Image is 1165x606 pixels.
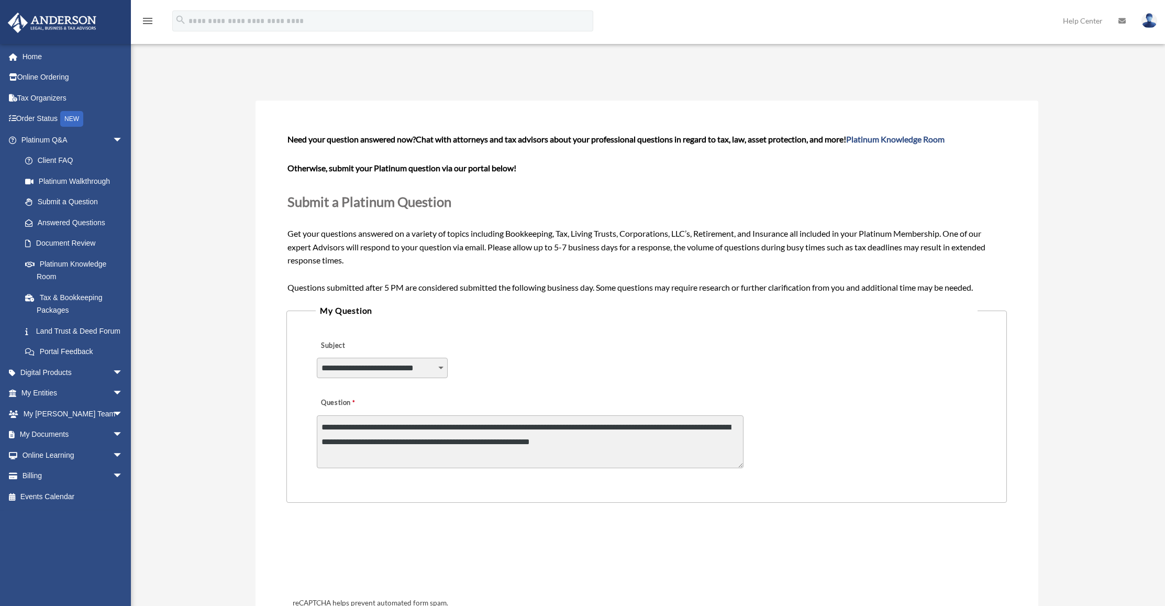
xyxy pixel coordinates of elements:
span: arrow_drop_down [113,466,134,487]
label: Question [317,395,398,410]
b: Otherwise, submit your Platinum question via our portal below! [287,163,516,173]
iframe: reCAPTCHA [290,535,449,576]
i: search [175,14,186,26]
a: Portal Feedback [15,341,139,362]
a: My Entitiesarrow_drop_down [7,383,139,404]
a: Document Review [15,233,139,254]
i: menu [141,15,154,27]
a: Order StatusNEW [7,108,139,130]
a: Platinum Knowledge Room [15,254,139,287]
span: arrow_drop_down [113,424,134,446]
span: arrow_drop_down [113,129,134,151]
a: Online Learningarrow_drop_down [7,445,139,466]
a: Digital Productsarrow_drop_down [7,362,139,383]
a: Land Trust & Deed Forum [15,321,139,341]
a: Billingarrow_drop_down [7,466,139,487]
label: Subject [317,338,416,353]
a: Home [7,46,139,67]
div: NEW [60,111,83,127]
span: arrow_drop_down [113,383,134,404]
span: Chat with attorneys and tax advisors about your professional questions in regard to tax, law, ass... [416,134,945,144]
a: My Documentsarrow_drop_down [7,424,139,445]
span: Get your questions answered on a variety of topics including Bookkeeping, Tax, Living Trusts, Cor... [287,134,1005,292]
a: My [PERSON_NAME] Teamarrow_drop_down [7,403,139,424]
img: User Pic [1141,13,1157,28]
span: arrow_drop_down [113,362,134,383]
img: Anderson Advisors Platinum Portal [5,13,99,33]
a: Platinum Walkthrough [15,171,139,192]
span: Need your question answered now? [287,134,416,144]
a: Platinum Q&Aarrow_drop_down [7,129,139,150]
span: arrow_drop_down [113,445,134,466]
a: menu [141,18,154,27]
a: Events Calendar [7,486,139,507]
a: Tax Organizers [7,87,139,108]
legend: My Question [316,303,977,318]
span: arrow_drop_down [113,403,134,425]
a: Tax & Bookkeeping Packages [15,287,139,321]
a: Platinum Knowledge Room [846,134,945,144]
a: Answered Questions [15,212,139,233]
a: Client FAQ [15,150,139,171]
span: Submit a Platinum Question [287,194,451,210]
a: Submit a Question [15,192,134,213]
a: Online Ordering [7,67,139,88]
